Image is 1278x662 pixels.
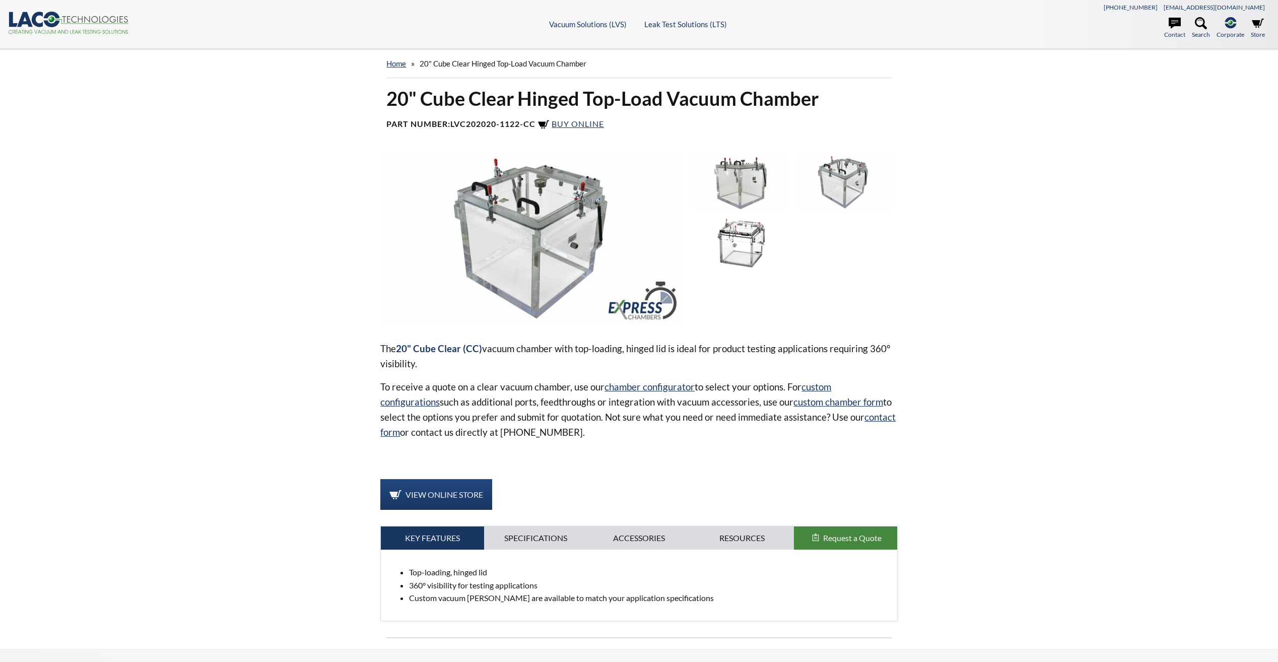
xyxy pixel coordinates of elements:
[484,526,587,550] a: Specifications
[380,155,683,325] img: LVC202020-1122-CC Cubed Express Chamber, rear angled view
[1217,30,1244,39] span: Corporate
[380,341,897,371] p: The vacuum chamber with top-loading, hinged lid is ideal for product testing applications requiri...
[380,381,831,408] a: custom configurations
[450,119,535,128] b: LVC202020-1122-CC
[549,20,627,29] a: Vacuum Solutions (LVS)
[587,526,691,550] a: Accessories
[409,579,889,592] li: 360° visibility for testing applications
[793,396,883,408] a: custom chamber form
[381,526,484,550] a: Key Features
[386,119,891,131] h4: Part Number:
[386,59,406,68] a: home
[420,59,586,68] span: 20" Cube Clear Hinged Top-Load Vacuum Chamber
[691,155,789,210] img: LVC202020-1122-CC Clear Cubed Vacuum Chamber, top angled view
[552,119,604,128] span: Buy Online
[691,216,789,271] img: LVC202020-1122-CC Cubed Express Chamber, front angled view
[691,526,794,550] a: Resources
[1192,17,1210,39] a: Search
[1164,4,1265,11] a: [EMAIL_ADDRESS][DOMAIN_NAME]
[823,533,882,543] span: Request a Quote
[794,155,892,210] img: LVC202020-1122-CC Clear Cubed Vacuum Chamber, angled view
[1164,17,1185,39] a: Contact
[794,526,897,550] button: Request a Quote
[409,591,889,605] li: Custom vacuum [PERSON_NAME] are available to match your application specifications
[380,411,896,438] a: contact form
[1251,17,1265,39] a: Store
[644,20,727,29] a: Leak Test Solutions (LTS)
[406,490,483,499] span: View Online Store
[380,479,492,510] a: View Online Store
[604,381,695,392] a: chamber configurator
[409,566,889,579] li: Top-loading, hinged lid
[386,86,891,111] h1: 20" Cube Clear Hinged Top-Load Vacuum Chamber
[1104,4,1158,11] a: [PHONE_NUMBER]
[380,379,897,440] p: To receive a quote on a clear vacuum chamber, use our to select your options. For such as additio...
[396,343,482,354] strong: 20" Cube Clear (CC)
[537,119,604,128] a: Buy Online
[386,49,891,78] div: »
